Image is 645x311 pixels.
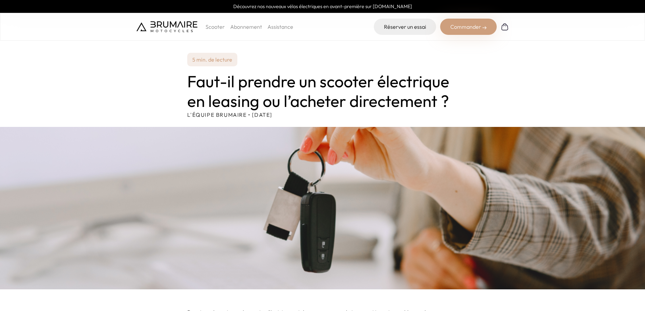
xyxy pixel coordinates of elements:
[501,23,509,31] img: Panier
[136,21,197,32] img: Brumaire Motocycles
[187,72,458,111] h1: Faut-il prendre un scooter électrique en leasing ou l’acheter directement ?
[440,19,497,35] div: Commander
[230,23,262,30] a: Abonnement
[206,23,225,31] p: Scooter
[482,26,487,30] img: right-arrow-2.png
[187,53,237,66] p: 5 min. de lecture
[374,19,436,35] a: Réserver un essai
[187,111,458,119] p: L'équipe Brumaire • [DATE]
[267,23,293,30] a: Assistance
